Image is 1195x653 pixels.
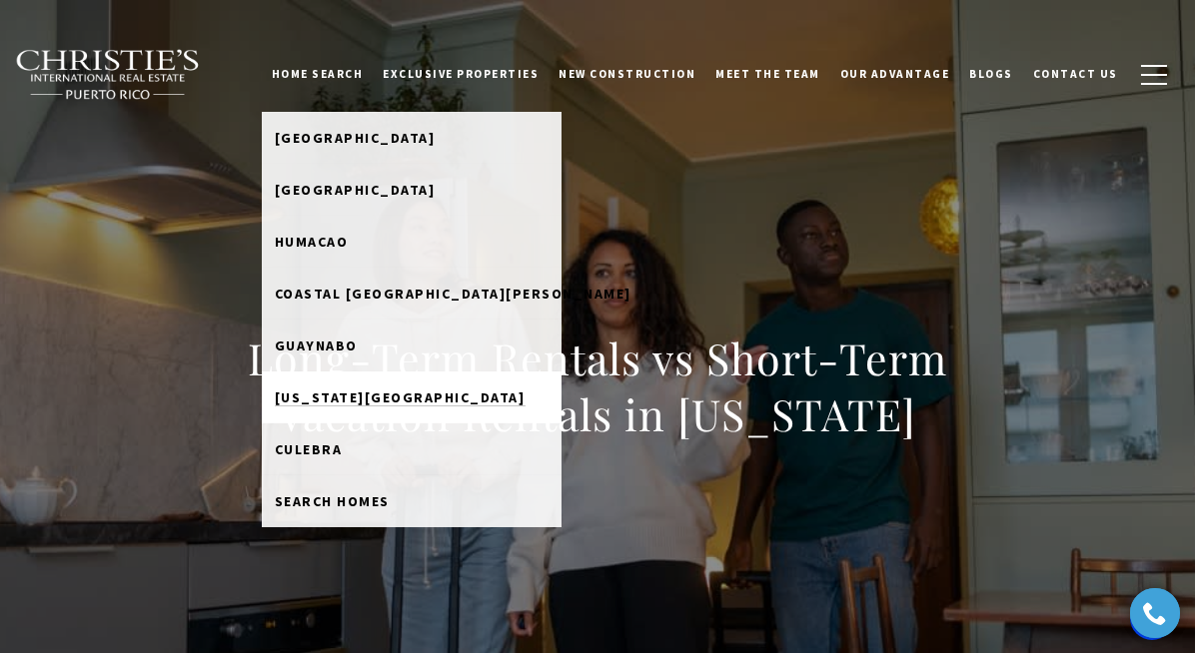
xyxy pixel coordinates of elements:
a: Culebra [262,423,562,475]
img: Christie's International Real Estate black text logo [15,49,201,101]
a: Guaynabo [262,320,562,371]
span: [GEOGRAPHIC_DATA] [275,181,436,199]
span: Coastal [GEOGRAPHIC_DATA][PERSON_NAME] [275,285,631,303]
h1: Long-Term Rentals vs Short-Term Vacation Rentals in [US_STATE] [157,330,1038,442]
span: Contact Us [1033,67,1118,81]
span: [GEOGRAPHIC_DATA] [275,129,436,147]
span: Blogs [970,67,1014,81]
span: Humacao [275,233,349,251]
span: [US_STATE][GEOGRAPHIC_DATA] [275,388,526,406]
a: Puerto Rico West Coast [262,371,562,423]
a: Home Search [262,49,374,99]
a: Blogs [960,49,1024,99]
a: search [262,475,562,527]
a: Meet the Team [706,49,831,99]
span: Culebra [275,440,343,458]
a: Rio Grande [262,164,562,216]
a: Exclusive Properties [374,49,550,99]
span: Exclusive Properties [384,67,540,81]
button: button [1128,46,1180,104]
span: New Construction [560,67,696,81]
a: Humacao [262,216,562,268]
span: Guaynabo [275,336,358,354]
a: Coastal San Juan [262,268,562,320]
span: Search Homes [275,492,390,510]
span: Our Advantage [840,67,950,81]
a: New Construction [550,49,706,99]
a: Dorado Beach [262,112,562,164]
a: Our Advantage [830,49,960,99]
